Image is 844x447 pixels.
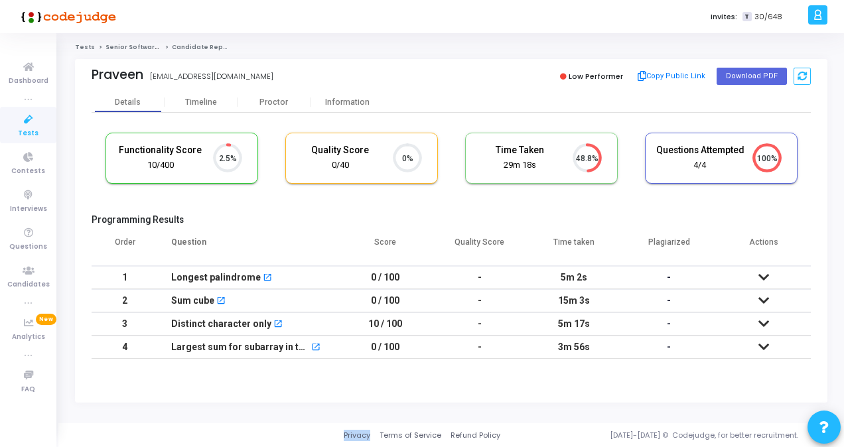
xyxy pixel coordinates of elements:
[12,332,45,343] span: Analytics
[92,229,158,266] th: Order
[433,336,527,359] td: -
[667,272,671,283] span: -
[338,229,433,266] th: Score
[380,430,441,441] a: Terms of Service
[296,145,385,156] h5: Quality Score
[92,67,143,82] div: Praveen
[105,43,214,51] a: Senior Software Engineer Test C
[171,290,214,312] div: Sum cube
[527,336,622,359] td: 3m 56s
[263,274,272,283] mat-icon: open_in_new
[500,430,827,441] div: [DATE]-[DATE] © Codejudge, for better recruitment.
[711,11,737,23] label: Invites:
[75,43,827,52] nav: breadcrumb
[9,76,48,87] span: Dashboard
[115,97,141,107] div: Details
[75,43,95,51] a: Tests
[433,312,527,336] td: -
[7,279,50,290] span: Candidates
[10,204,47,215] span: Interviews
[634,66,710,86] button: Copy Public Link
[17,3,116,30] img: logo
[338,266,433,289] td: 0 / 100
[433,229,527,266] th: Quality Score
[296,159,385,172] div: 0/40
[716,229,811,266] th: Actions
[311,344,320,353] mat-icon: open_in_new
[172,43,233,51] span: Candidate Report
[569,71,623,82] span: Low Performer
[238,97,311,107] div: Proctor
[451,430,500,441] a: Refund Policy
[742,12,751,22] span: T
[338,289,433,312] td: 0 / 100
[476,145,565,156] h5: Time Taken
[158,229,338,266] th: Question
[527,312,622,336] td: 5m 17s
[527,266,622,289] td: 5m 2s
[92,289,158,312] td: 2
[754,11,782,23] span: 30/648
[150,71,273,82] div: [EMAIL_ADDRESS][DOMAIN_NAME]
[667,295,671,306] span: -
[527,289,622,312] td: 15m 3s
[36,314,56,325] span: New
[476,159,565,172] div: 29m 18s
[667,318,671,329] span: -
[116,159,205,172] div: 10/400
[433,266,527,289] td: -
[273,320,283,330] mat-icon: open_in_new
[344,430,370,441] a: Privacy
[171,267,261,288] div: Longest palindrome
[338,336,433,359] td: 0 / 100
[92,312,158,336] td: 3
[527,229,622,266] th: Time taken
[656,145,744,156] h5: Questions Attempted
[21,384,35,395] span: FAQ
[92,266,158,289] td: 1
[171,336,309,358] div: Largest sum for subarray in the array
[717,68,787,85] button: Download PDF
[92,214,811,225] h5: Programming Results
[185,97,217,107] div: Timeline
[11,166,45,177] span: Contests
[433,289,527,312] td: -
[338,312,433,336] td: 10 / 100
[9,241,47,253] span: Questions
[92,336,158,359] td: 4
[116,145,205,156] h5: Functionality Score
[667,342,671,352] span: -
[216,297,226,306] mat-icon: open_in_new
[656,159,744,172] div: 4/4
[171,313,271,335] div: Distinct character only
[622,229,717,266] th: Plagiarized
[311,97,384,107] div: Information
[18,128,38,139] span: Tests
